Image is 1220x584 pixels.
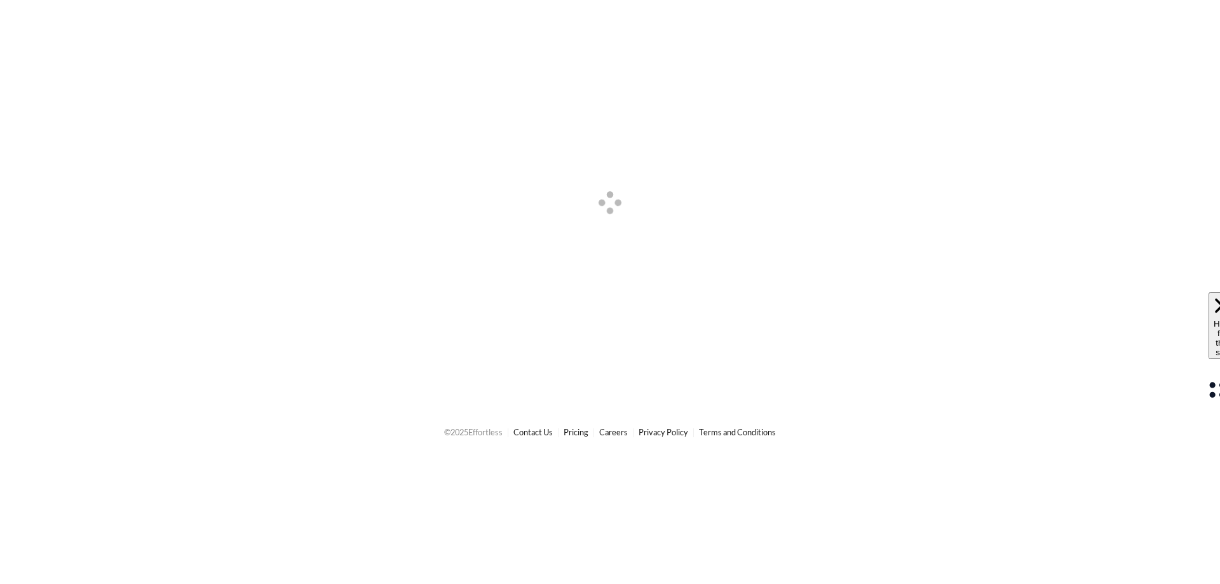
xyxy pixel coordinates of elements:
[599,427,628,437] a: Careers
[699,427,776,437] a: Terms and Conditions
[639,427,688,437] a: Privacy Policy
[444,427,503,437] span: © 2025 Effortless
[564,427,588,437] a: Pricing
[513,427,553,437] a: Contact Us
